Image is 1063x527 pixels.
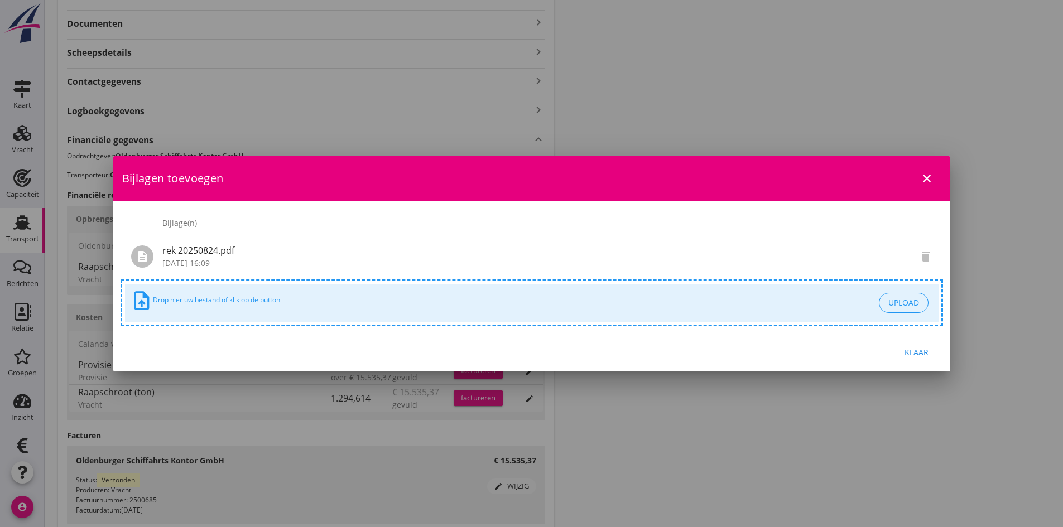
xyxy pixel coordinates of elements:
div: upload [888,297,919,308]
div: Bijlagen toevoegen [113,156,950,201]
i: upload_file [131,289,153,312]
i: close [920,172,934,185]
button: Klaar [892,342,941,362]
div: [DATE] 16:09 [162,257,901,269]
i: description [131,245,153,268]
div: rek 20250824.pdf [162,244,901,257]
i: delete [919,250,932,263]
div: Bijlage(n) [153,210,941,236]
button: upload [879,293,929,313]
div: Klaar [901,346,932,358]
div: Drop hier uw bestand of klik op de button [131,289,874,316]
